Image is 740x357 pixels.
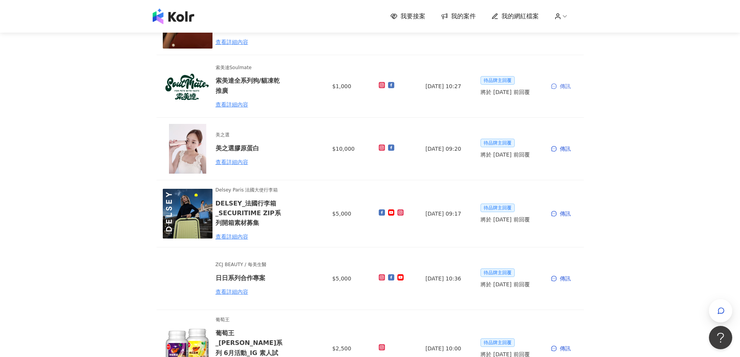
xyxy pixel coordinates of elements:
[419,180,474,247] td: [DATE] 09:17
[551,276,557,281] span: message
[491,12,539,21] a: 我的網紅檔案
[709,326,732,349] iframe: Help Scout Beacon - Open
[551,84,557,89] span: message
[216,64,284,71] span: 索美達Soulmate
[163,124,212,174] img: 美之選膠原蛋白送RF美容儀
[326,55,373,118] td: $1,000
[501,12,539,21] span: 我的網紅檔案
[551,346,557,351] span: message
[481,150,529,159] span: 將於 [DATE] 前回覆
[419,55,474,118] td: [DATE] 10:27
[481,268,515,277] span: 待品牌主回覆
[163,254,212,303] img: 日日系列
[216,158,284,166] div: 查看詳細內容
[163,61,212,111] img: 索美達凍乾生食
[390,12,425,21] a: 我要接案
[551,82,578,91] div: 傳訊
[326,180,373,247] td: $5,000
[481,139,515,147] span: 待品牌主回覆
[481,204,515,212] span: 待品牌主回覆
[153,9,194,24] img: logo
[451,12,476,21] span: 我的案件
[419,247,474,310] td: [DATE] 10:36
[481,215,529,224] span: 將於 [DATE] 前回覆
[551,146,557,152] span: message
[551,274,578,283] div: 傳訊
[441,12,476,21] a: 我的案件
[326,247,373,310] td: $5,000
[481,76,515,85] span: 待品牌主回覆
[481,88,529,96] span: 將於 [DATE] 前回覆
[216,316,284,324] span: 葡萄王
[551,211,557,216] span: message
[481,338,515,347] span: 待品牌主回覆
[216,199,284,228] h6: DELSEY_法國行李箱_SECURITIME ZIP系列開箱素材募集
[216,131,284,139] span: 美之選
[216,143,284,153] h6: 美之選膠原蛋白
[216,100,284,109] div: 查看詳細內容
[163,189,212,239] img: 【DELSEY】SECURITIME ZIP旅行箱
[216,232,284,241] div: 查看詳細內容
[216,273,284,283] h6: 日日系列合作專案
[216,186,284,194] span: Delsey Paris 法國大使行李箱
[481,280,529,289] span: 將於 [DATE] 前回覆
[326,118,373,180] td: $10,000
[551,209,578,218] div: 傳訊
[551,344,578,353] div: 傳訊
[216,38,284,46] div: 查看詳細內容
[551,145,578,153] div: 傳訊
[216,287,284,296] div: 查看詳細內容
[216,76,284,95] h6: 索美達全系列狗/貓凍乾推廣
[419,118,474,180] td: [DATE] 09:20
[216,261,284,268] span: ZCJ BEAUTY / 每美生醫
[400,12,425,21] span: 我要接案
